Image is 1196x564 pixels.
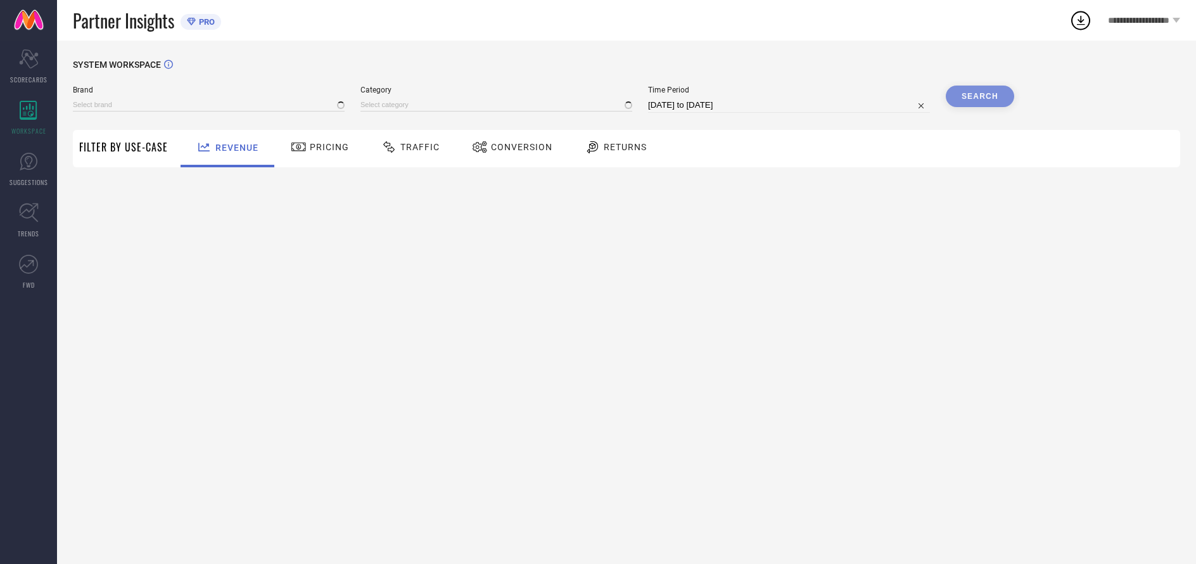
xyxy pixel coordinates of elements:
[73,98,345,112] input: Select brand
[648,98,930,113] input: Select time period
[79,139,168,155] span: Filter By Use-Case
[23,280,35,290] span: FWD
[196,17,215,27] span: PRO
[73,86,345,94] span: Brand
[360,98,632,112] input: Select category
[73,60,161,70] span: SYSTEM WORKSPACE
[648,86,930,94] span: Time Period
[215,143,258,153] span: Revenue
[18,229,39,238] span: TRENDS
[491,142,552,152] span: Conversion
[11,126,46,136] span: WORKSPACE
[10,75,48,84] span: SCORECARDS
[10,177,48,187] span: SUGGESTIONS
[604,142,647,152] span: Returns
[310,142,349,152] span: Pricing
[73,8,174,34] span: Partner Insights
[1069,9,1092,32] div: Open download list
[360,86,632,94] span: Category
[400,142,440,152] span: Traffic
